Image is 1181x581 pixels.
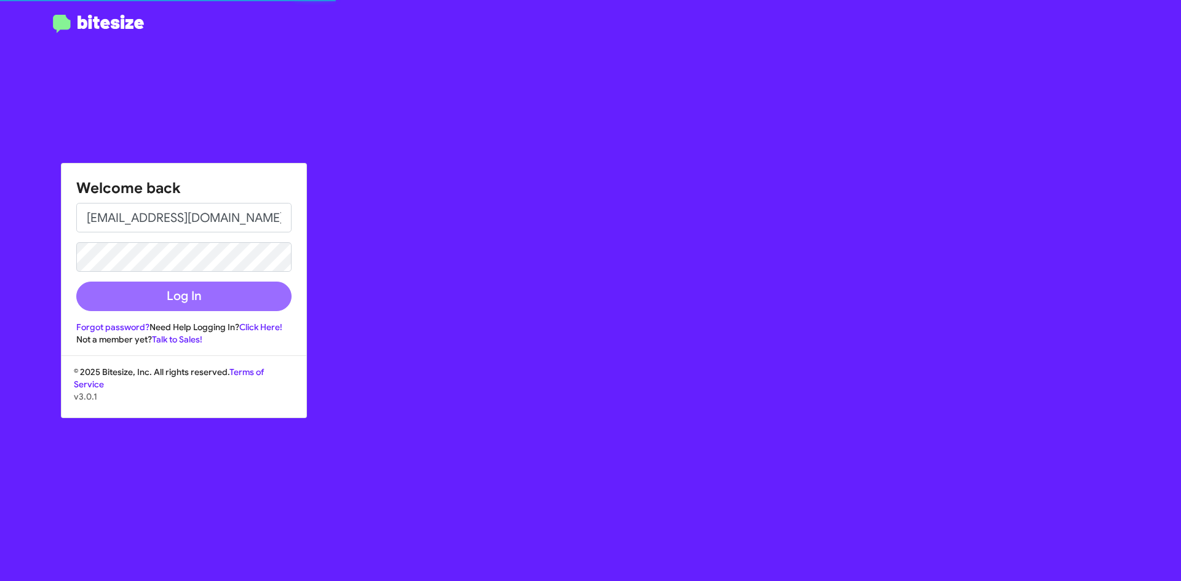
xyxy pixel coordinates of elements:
a: Forgot password? [76,322,149,333]
h1: Welcome back [76,178,292,198]
a: Click Here! [239,322,282,333]
input: Email address [76,203,292,232]
div: Not a member yet? [76,333,292,346]
a: Talk to Sales! [152,334,202,345]
div: © 2025 Bitesize, Inc. All rights reserved. [62,366,306,417]
p: v3.0.1 [74,390,294,403]
button: Log In [76,282,292,311]
div: Need Help Logging In? [76,321,292,333]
